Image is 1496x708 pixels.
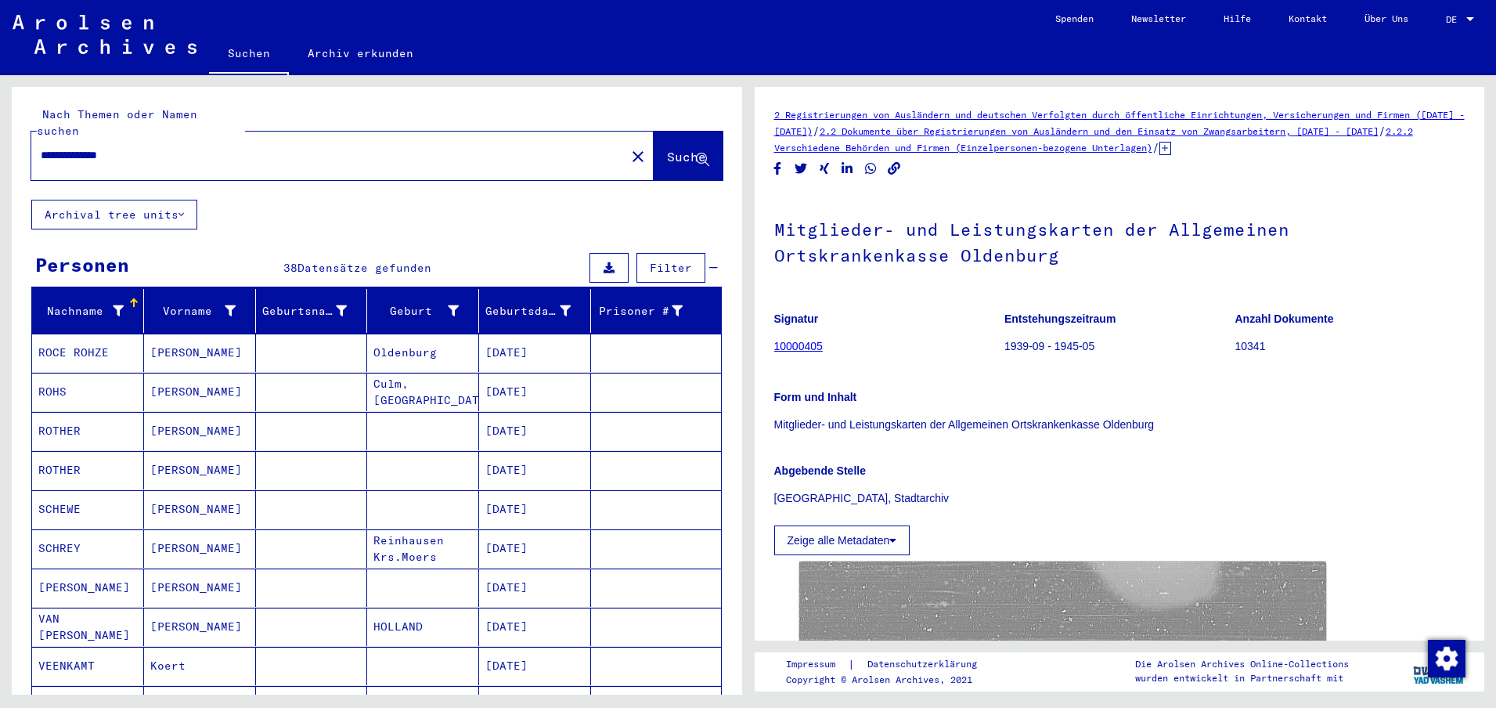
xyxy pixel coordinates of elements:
[144,529,256,568] mat-cell: [PERSON_NAME]
[144,334,256,372] mat-cell: [PERSON_NAME]
[35,251,129,279] div: Personen
[373,298,478,323] div: Geburt‏
[1004,338,1234,355] p: 1939-09 - 1945-05
[770,159,786,179] button: Share on Facebook
[479,412,591,450] mat-cell: [DATE]
[479,608,591,646] mat-cell: [DATE]
[144,412,256,450] mat-cell: [PERSON_NAME]
[597,298,702,323] div: Prisoner #
[622,140,654,172] button: Clear
[774,340,823,352] a: 10000405
[485,298,590,323] div: Geburtsdatum
[479,569,591,607] mat-cell: [DATE]
[774,464,866,477] b: Abgebende Stelle
[373,303,459,320] div: Geburt‏
[32,334,144,372] mat-cell: ROCE ROHZE
[774,312,819,325] b: Signatur
[144,451,256,489] mat-cell: [PERSON_NAME]
[629,147,647,166] mat-icon: close
[367,289,479,333] mat-header-cell: Geburt‏
[367,608,479,646] mat-cell: HOLLAND
[839,159,856,179] button: Share on LinkedIn
[289,34,432,72] a: Archiv erkunden
[786,673,996,687] p: Copyright © Arolsen Archives, 2021
[32,608,144,646] mat-cell: VAN [PERSON_NAME]
[667,149,706,164] span: Suche
[774,391,857,403] b: Form und Inhalt
[1410,652,1469,691] img: yv_logo.png
[774,417,1465,433] p: Mitglieder- und Leistungskarten der Allgemeinen Ortskrankenkasse Oldenburg
[820,125,1379,137] a: 2.2 Dokumente über Registrierungen von Ausländern und den Einsatz von Zwangsarbeitern, [DATE] - [...
[256,289,368,333] mat-header-cell: Geburtsname
[1135,657,1349,671] p: Die Arolsen Archives Online-Collections
[144,289,256,333] mat-header-cell: Vorname
[816,159,833,179] button: Share on Xing
[1446,14,1463,25] span: DE
[636,253,705,283] button: Filter
[144,490,256,529] mat-cell: [PERSON_NAME]
[367,334,479,372] mat-cell: Oldenburg
[144,608,256,646] mat-cell: [PERSON_NAME]
[479,334,591,372] mat-cell: [DATE]
[38,303,124,320] div: Nachname
[32,490,144,529] mat-cell: SCHEWE
[650,261,692,275] span: Filter
[144,373,256,411] mat-cell: [PERSON_NAME]
[150,298,255,323] div: Vorname
[13,15,196,54] img: Arolsen_neg.svg
[479,289,591,333] mat-header-cell: Geburtsdatum
[774,526,910,555] button: Zeige alle Metadaten
[886,159,903,179] button: Copy link
[262,298,367,323] div: Geburtsname
[367,373,479,411] mat-cell: Culm, [GEOGRAPHIC_DATA]
[479,373,591,411] mat-cell: [DATE]
[32,647,144,685] mat-cell: VEENKAMT
[479,451,591,489] mat-cell: [DATE]
[793,159,809,179] button: Share on Twitter
[262,303,348,320] div: Geburtsname
[32,373,144,411] mat-cell: ROHS
[786,656,848,673] a: Impressum
[32,412,144,450] mat-cell: ROTHER
[1135,671,1349,685] p: wurden entwickelt in Partnerschaft mit
[813,124,820,138] span: /
[485,303,571,320] div: Geburtsdatum
[297,261,431,275] span: Datensätze gefunden
[32,451,144,489] mat-cell: ROTHER
[597,303,683,320] div: Prisoner #
[32,569,144,607] mat-cell: [PERSON_NAME]
[38,298,143,323] div: Nachname
[32,289,144,333] mat-header-cell: Nachname
[786,656,996,673] div: |
[1379,124,1386,138] span: /
[479,647,591,685] mat-cell: [DATE]
[367,529,479,568] mat-cell: Reinhausen Krs.Moers
[283,261,297,275] span: 38
[209,34,289,75] a: Suchen
[32,529,144,568] mat-cell: SCHREY
[37,107,197,138] mat-label: Nach Themen oder Namen suchen
[479,490,591,529] mat-cell: [DATE]
[1152,140,1159,154] span: /
[774,490,1465,507] p: [GEOGRAPHIC_DATA], Stadtarchiv
[479,529,591,568] mat-cell: [DATE]
[31,200,197,229] button: Archival tree units
[1004,312,1116,325] b: Entstehungszeitraum
[144,647,256,685] mat-cell: Koert
[150,303,236,320] div: Vorname
[1427,639,1465,677] div: Zustimmung ändern
[774,193,1465,288] h1: Mitglieder- und Leistungskarten der Allgemeinen Ortskrankenkasse Oldenburg
[144,569,256,607] mat-cell: [PERSON_NAME]
[863,159,879,179] button: Share on WhatsApp
[591,289,721,333] mat-header-cell: Prisoner #
[1235,312,1334,325] b: Anzahl Dokumente
[1428,640,1465,677] img: Zustimmung ändern
[654,132,723,180] button: Suche
[774,109,1465,137] a: 2 Registrierungen von Ausländern und deutschen Verfolgten durch öffentliche Einrichtungen, Versic...
[1235,338,1465,355] p: 10341
[855,656,996,673] a: Datenschutzerklärung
